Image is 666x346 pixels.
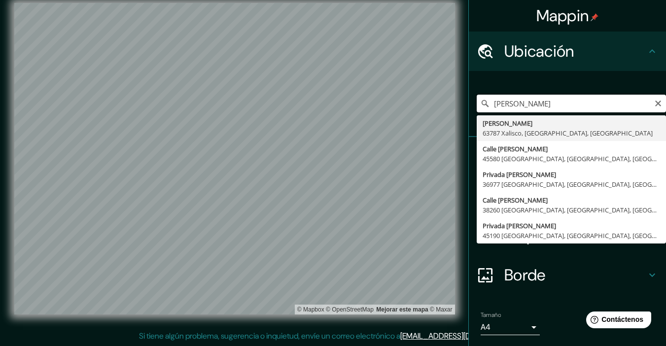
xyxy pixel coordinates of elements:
button: Claro [654,98,662,107]
iframe: Lanzador de widgets de ayuda [578,308,655,335]
font: © Maxar [430,306,453,313]
font: © OpenStreetMap [326,306,374,313]
div: Disposición [469,216,666,255]
font: Calle [PERSON_NAME] [483,196,548,205]
font: Mejorar este mapa [376,306,428,313]
input: Elige tu ciudad o zona [477,95,666,112]
canvas: Mapa [14,3,455,314]
font: Tamaño [481,311,501,319]
font: [PERSON_NAME] [483,119,532,128]
font: © Mapbox [297,306,324,313]
font: A4 [481,322,491,332]
a: Map feedback [376,306,428,313]
div: Estilo [469,176,666,216]
a: Maxar [430,306,453,313]
div: Ubicación [469,32,666,71]
font: Calle [PERSON_NAME] [483,144,548,153]
font: Ubicación [504,41,574,62]
div: A4 [481,319,540,335]
font: Borde [504,265,546,285]
div: Patas [469,137,666,176]
font: Mappin [536,5,589,26]
font: Privada [PERSON_NAME] [483,170,556,179]
img: pin-icon.png [591,13,598,21]
font: Privada [PERSON_NAME] [483,221,556,230]
font: 63787 Xalisco, [GEOGRAPHIC_DATA], [GEOGRAPHIC_DATA] [483,129,653,138]
a: Mapbox [297,306,324,313]
a: Mapa de OpenStreet [326,306,374,313]
font: Si tiene algún problema, sugerencia o inquietud, envíe un correo electrónico a [139,331,400,341]
a: [EMAIL_ADDRESS][DOMAIN_NAME] [400,331,522,341]
div: Borde [469,255,666,295]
